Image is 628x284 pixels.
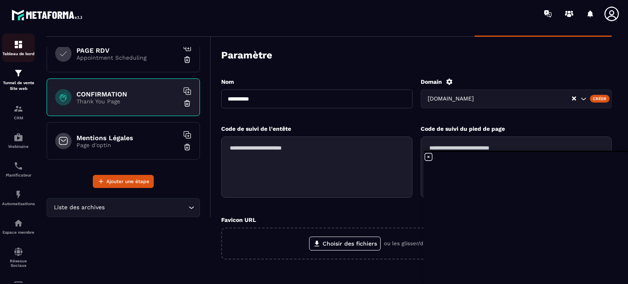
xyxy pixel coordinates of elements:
[221,78,234,85] label: Nom
[2,155,35,183] a: schedulerschedulerPlanificateur
[2,116,35,120] p: CRM
[421,125,505,132] label: Code de suivi du pied de page
[106,177,149,186] span: Ajouter une étape
[221,217,256,223] label: Favicon URL
[384,240,520,247] p: ou les glisser/déposer ici (.ico, .png, .jpeg, .gif ou .svg)
[13,40,23,49] img: formation
[76,98,179,105] p: Thank You Page
[93,175,154,188] button: Ajouter une étape
[2,126,35,155] a: automationsautomationsWebinaire
[2,230,35,235] p: Espace membre
[183,56,191,64] img: trash
[76,54,179,61] p: Appointment Scheduling
[2,212,35,241] a: automationsautomationsEspace membre
[183,143,191,151] img: trash
[2,34,35,62] a: formationformationTableau de bord
[221,49,272,61] h3: Paramètre
[13,247,23,257] img: social-network
[2,144,35,149] p: Webinaire
[2,259,35,268] p: Réseaux Sociaux
[590,95,610,102] div: Créer
[13,104,23,114] img: formation
[76,142,179,148] p: Page d'optin
[13,68,23,78] img: formation
[2,80,35,92] p: Tunnel de vente Site web
[13,161,23,171] img: scheduler
[76,134,179,142] h6: Mentions Légales
[476,94,571,103] input: Search for option
[2,62,35,98] a: formationformationTunnel de vente Site web
[183,99,191,107] img: trash
[309,237,381,250] label: Choisir des fichiers
[76,47,179,54] h6: PAGE RDV
[106,203,186,212] input: Search for option
[572,96,576,102] button: Clear Selected
[13,132,23,142] img: automations
[76,90,179,98] h6: CONFIRMATION
[11,7,85,22] img: logo
[2,183,35,212] a: automationsautomationsAutomatisations
[47,198,200,217] div: Search for option
[421,89,612,108] div: Search for option
[52,203,106,212] span: Liste des archives
[2,241,35,274] a: social-networksocial-networkRéseaux Sociaux
[2,201,35,206] p: Automatisations
[2,173,35,177] p: Planificateur
[421,78,442,85] label: Domain
[426,94,476,103] span: [DOMAIN_NAME]
[13,190,23,199] img: automations
[221,125,291,132] label: Code de suivi de l'entête
[2,51,35,56] p: Tableau de bord
[2,98,35,126] a: formationformationCRM
[13,218,23,228] img: automations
